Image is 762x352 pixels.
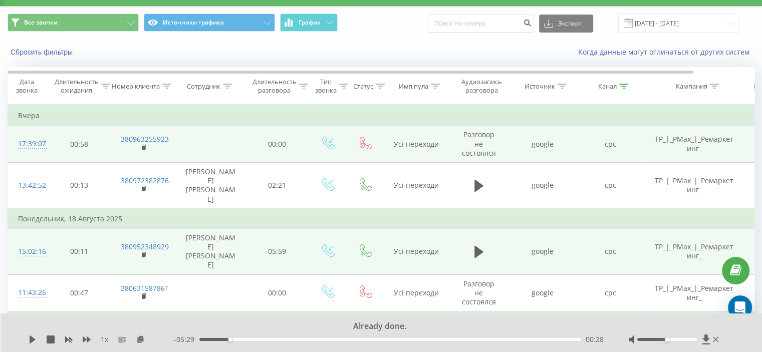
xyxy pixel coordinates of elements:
[577,126,644,163] td: cpc
[48,162,111,208] td: 00:13
[644,162,744,208] td: TP_|_PMax_|_Ремаркетинг_
[644,274,744,311] td: TP_|_PMax_|_Ремаркетинг_
[176,162,246,208] td: [PERSON_NAME] [PERSON_NAME]
[280,14,338,32] button: График
[252,78,297,95] div: Длительность разговора
[246,274,309,311] td: 00:00
[384,162,449,208] td: Усі переходи
[8,78,45,95] div: Дата звонка
[48,126,111,163] td: 00:58
[462,130,496,157] span: Разговор не состоялся
[598,82,617,91] div: Канал
[101,334,108,344] span: 1 x
[353,82,373,91] div: Статус
[24,19,58,27] span: Все звонки
[428,15,534,33] input: Поиск по номеру
[121,242,169,251] a: 380952348929
[18,242,38,261] div: 15:02:16
[457,78,506,95] div: Аудиозапись разговора
[525,82,555,91] div: Источник
[509,228,577,274] td: google
[728,295,752,319] div: Open Intercom Messenger
[121,283,169,293] a: 380631587861
[246,126,309,163] td: 00:00
[48,228,111,274] td: 00:11
[399,82,428,91] div: Имя пула
[48,274,111,311] td: 00:47
[462,279,496,306] span: Разговор не состоялся
[509,274,577,311] td: google
[509,126,577,163] td: google
[676,82,707,91] div: Кампания
[539,15,593,33] button: Экспорт
[112,82,160,91] div: Номер клиента
[384,228,449,274] td: Усі переходи
[644,126,744,163] td: TP_|_PMax_|_Ремаркетинг_
[174,334,199,344] span: - 05:29
[144,14,275,32] button: Источники трафика
[98,321,652,332] div: Already done.
[299,19,321,26] span: График
[246,228,309,274] td: 05:59
[384,274,449,311] td: Усі переходи
[577,274,644,311] td: cpc
[121,176,169,185] a: 380972382876
[8,48,78,57] button: Сбросить фильтры
[18,283,38,302] div: 11:43:26
[55,78,99,95] div: Длительность ожидания
[577,228,644,274] td: cpc
[586,334,604,344] span: 00:28
[577,162,644,208] td: cpc
[18,176,38,195] div: 13:42:52
[384,126,449,163] td: Усі переходи
[509,162,577,208] td: google
[121,134,169,144] a: 380963255923
[187,82,220,91] div: Сотрудник
[228,337,232,341] div: Accessibility label
[644,228,744,274] td: TP_|_PMax_|_Ремаркетинг_
[176,228,246,274] td: [PERSON_NAME] [PERSON_NAME]
[315,78,337,95] div: Тип звонка
[665,337,669,341] div: Accessibility label
[246,162,309,208] td: 02:21
[18,134,38,154] div: 17:39:07
[578,47,754,57] a: Когда данные могут отличаться от других систем
[8,14,139,32] button: Все звонки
